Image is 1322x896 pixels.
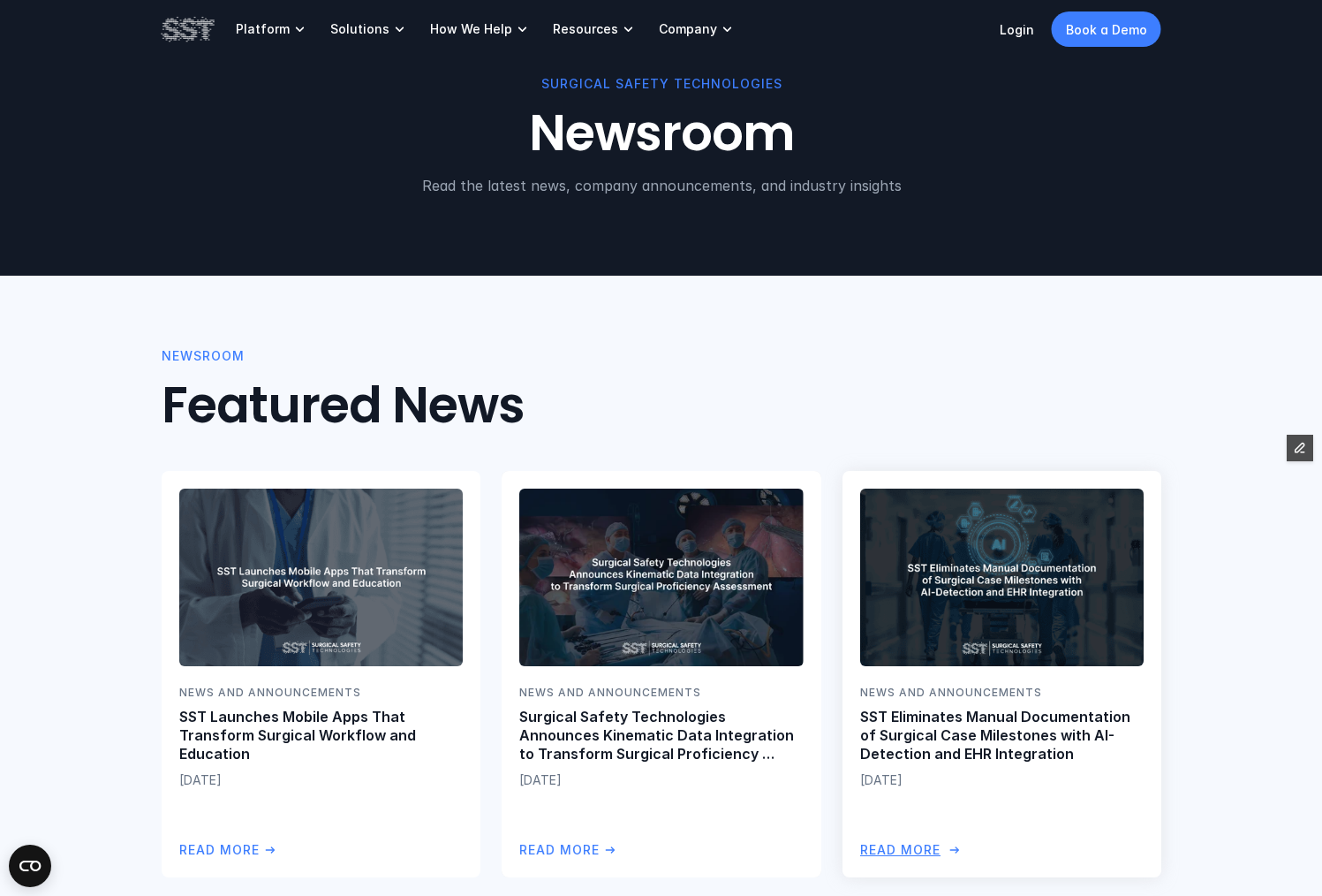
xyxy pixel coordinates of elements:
[236,21,290,37] p: Platform
[842,471,1160,877] a: Doctors wheeling a patient down a hospital hallwayNews and AnnouncementsSST Eliminates Manual Doc...
[1287,435,1313,461] button: Edit Framer Content
[162,376,525,436] h2: Featured News
[162,471,480,877] a: Doctor holding a cell phone in handNews and AnnouncementsSST Launches Mobile Apps That Transform ...
[502,471,820,877] a: Surgeons standing around an operating room table, looking up at kinematic data on a screenNews an...
[430,21,512,37] p: How We Help
[859,708,1143,763] p: SST Eliminates Manual Documentation of Surgical Case Milestones with AI-Detection and EHR Integra...
[859,840,940,860] p: Read More
[519,708,803,763] p: Surgical Safety Technologies Announces Kinematic Data Integration to Transform Surgical Proficien...
[179,708,463,763] p: SST Launches Mobile Apps That Transform Surgical Workflow and Education
[1052,11,1161,47] a: Book a Demo
[859,684,1143,701] p: News and Announcements
[162,74,1161,94] p: SURGICAL SAFETY TECHNOLOGIES
[162,346,245,366] p: Newsroom
[9,845,51,887] button: Open CMP widget
[1000,22,1034,37] a: Login
[519,684,803,701] p: News and Announcements
[162,14,215,44] img: SST logo
[519,771,803,789] p: [DATE]
[659,21,717,37] p: Company
[330,21,389,37] p: Solutions
[162,175,1161,196] p: Read the latest news, company announcements, and industry insights
[518,489,804,667] img: Surgeons standing around an operating room table, looking up at kinematic data on a screen
[859,771,1143,789] p: [DATE]
[857,488,1144,667] img: Doctors wheeling a patient down a hospital hallway
[179,489,463,666] img: Doctor holding a cell phone in hand
[179,840,260,860] p: Read More
[179,684,463,701] p: News and Announcements
[162,104,1161,163] h1: Newsroom
[553,21,618,37] p: Resources
[1066,20,1147,39] p: Book a Demo
[179,771,463,789] p: [DATE]
[519,840,600,860] p: Read More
